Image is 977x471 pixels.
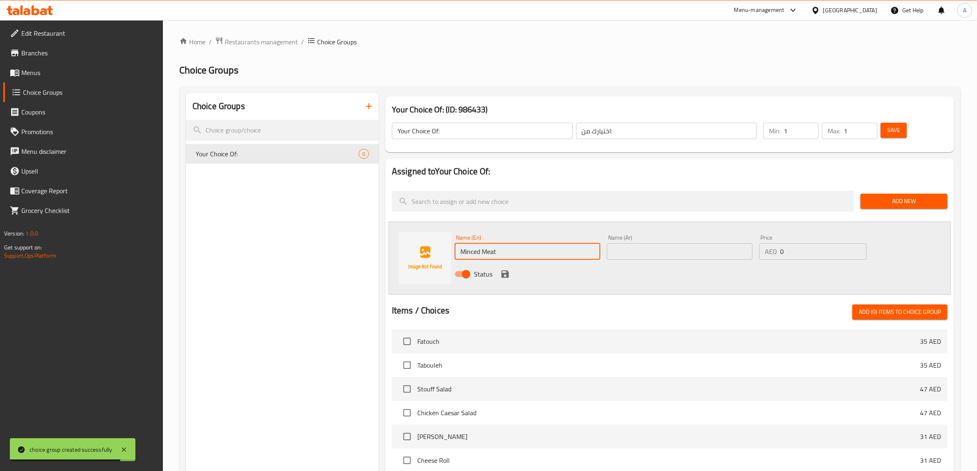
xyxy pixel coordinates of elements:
[3,82,163,102] a: Choice Groups
[23,87,157,97] span: Choice Groups
[196,149,359,159] span: Your Choice Of:
[398,357,416,374] span: Select choice
[21,166,157,176] span: Upsell
[398,452,416,469] span: Select choice
[392,304,449,317] h2: Items / Choices
[474,269,492,279] span: Status
[359,150,368,158] span: 0
[317,37,357,47] span: Choice Groups
[398,380,416,398] span: Select choice
[860,194,947,209] button: Add New
[21,127,157,137] span: Promotions
[887,125,900,135] span: Save
[21,68,157,78] span: Menus
[21,48,157,58] span: Branches
[398,333,416,350] span: Select choice
[3,142,163,161] a: Menu disclaimer
[301,37,304,47] li: /
[4,250,56,261] a: Support.OpsPlatform
[823,6,877,15] div: [GEOGRAPHIC_DATA]
[417,408,920,418] span: Chicken Caesar Salad
[21,206,157,215] span: Grocery Checklist
[769,126,780,136] p: Min:
[963,6,966,15] span: A
[21,186,157,196] span: Coverage Report
[392,191,854,212] input: search
[920,432,941,441] p: 31 AED
[765,247,777,256] p: AED
[392,103,947,116] h3: Your Choice Of: (ID: 986433)
[209,37,212,47] li: /
[417,384,920,394] span: Stouff Salad
[607,243,753,260] input: Enter name Ar
[859,307,941,317] span: Add (0) items to choice group
[398,404,416,421] span: Select choice
[852,304,947,320] button: Add (0) items to choice group
[734,5,785,15] div: Menu-management
[4,228,24,239] span: Version:
[21,107,157,117] span: Coupons
[920,360,941,370] p: 35 AED
[417,360,920,370] span: Tabouleh
[398,428,416,445] span: Select choice
[3,201,163,220] a: Grocery Checklist
[30,445,112,454] div: choice group created successfully
[417,432,920,441] span: [PERSON_NAME]
[3,43,163,63] a: Branches
[867,196,941,206] span: Add New
[215,37,298,47] a: Restaurants management
[392,165,947,178] h2: Assigned to Your Choice Of:
[21,28,157,38] span: Edit Restaurant
[179,37,961,47] nav: breadcrumb
[417,455,920,465] span: Cheese Roll
[3,63,163,82] a: Menus
[920,384,941,394] p: 47 AED
[4,242,42,253] span: Get support on:
[499,268,511,280] button: save
[881,123,907,138] button: Save
[828,126,840,136] p: Max:
[179,37,206,47] a: Home
[3,161,163,181] a: Upsell
[179,61,238,79] span: Choice Groups
[780,243,867,260] input: Please enter price
[3,122,163,142] a: Promotions
[920,455,941,465] p: 31 AED
[21,146,157,156] span: Menu disclaimer
[920,336,941,346] p: 35 AED
[359,149,369,159] div: Choices
[25,228,38,239] span: 1.0.0
[3,23,163,43] a: Edit Restaurant
[920,408,941,418] p: 47 AED
[186,120,379,141] input: search
[192,100,245,112] h2: Choice Groups
[3,102,163,122] a: Coupons
[3,181,163,201] a: Coverage Report
[225,37,298,47] span: Restaurants management
[186,144,379,164] div: Your Choice Of:0
[455,243,600,260] input: Enter name En
[417,336,920,346] span: Fatouch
